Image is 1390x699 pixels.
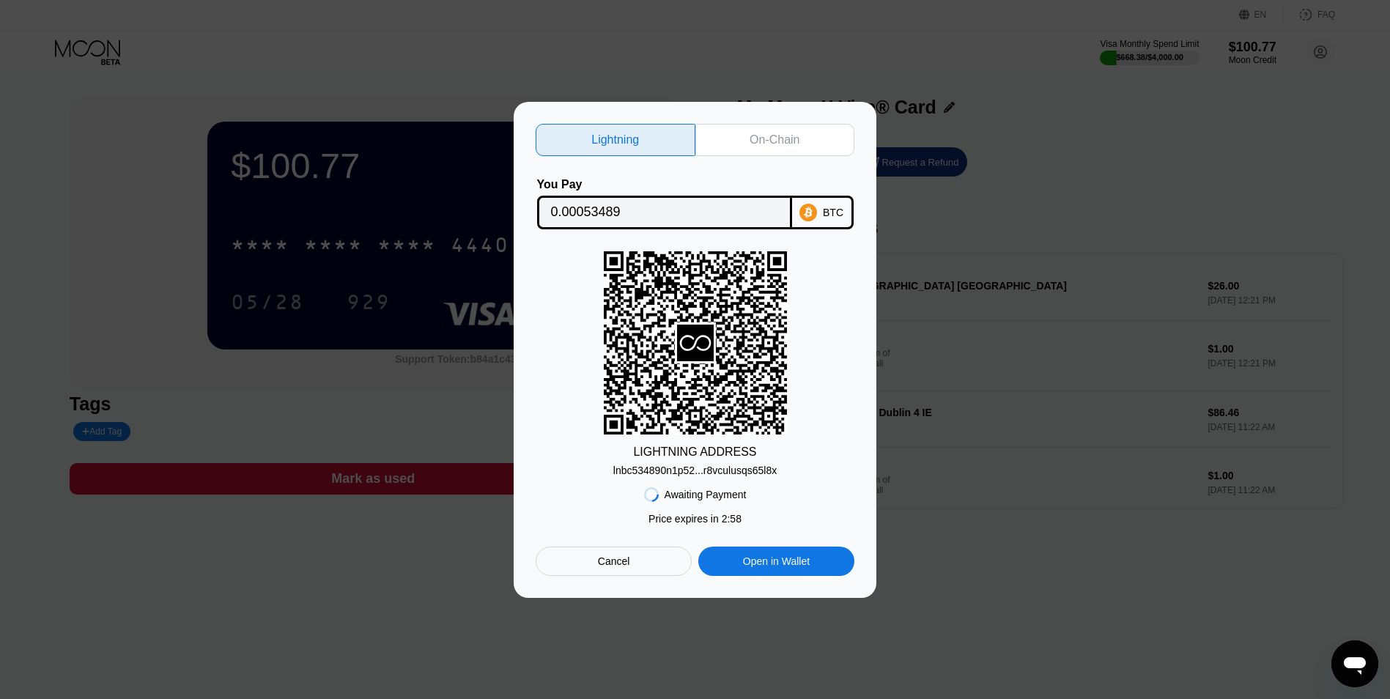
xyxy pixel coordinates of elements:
[537,178,792,191] div: You Pay
[665,489,747,500] div: Awaiting Payment
[633,445,756,459] div: LIGHTNING ADDRESS
[591,133,639,147] div: Lightning
[823,207,843,218] div: BTC
[613,459,777,476] div: lnbc534890n1p52...r8vculusqs65l8x
[743,555,810,568] div: Open in Wallet
[536,547,692,576] div: Cancel
[648,513,742,525] div: Price expires in
[598,555,630,568] div: Cancel
[613,465,777,476] div: lnbc534890n1p52...r8vculusqs65l8x
[750,133,799,147] div: On-Chain
[536,178,854,229] div: You PayBTC
[1331,640,1378,687] iframe: Gumb za odpiranje okna za sporočila
[695,124,855,156] div: On-Chain
[536,124,695,156] div: Lightning
[698,547,854,576] div: Open in Wallet
[722,513,742,525] span: 2 : 58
